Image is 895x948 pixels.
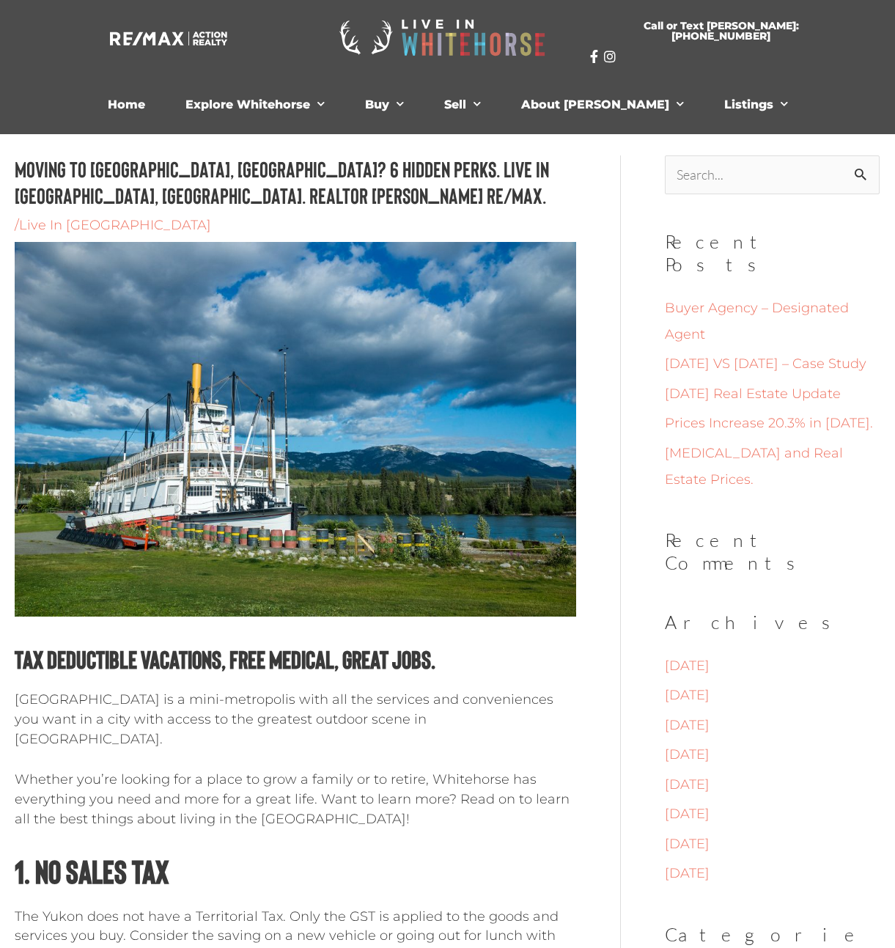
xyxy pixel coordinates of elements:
a: Explore Whitehorse [174,90,336,120]
a: [DATE] [665,717,710,733]
h2: Recent Comments [665,529,880,575]
a: Buy [354,90,415,120]
a: [MEDICAL_DATA] and Real Estate Prices. [665,445,843,488]
div: / [15,216,576,235]
strong: Tax Deductible Vacations, Free Medical, Great Jobs. [15,644,435,674]
h2: Recent Posts [665,231,880,276]
a: Call or Text [PERSON_NAME]: [PHONE_NUMBER] [590,12,852,50]
a: [DATE] [665,658,710,674]
a: About [PERSON_NAME] [510,90,695,120]
a: [DATE] VS [DATE] – Case Study [665,356,866,372]
a: [DATE] [665,836,710,852]
a: Sell [433,90,492,120]
p: Whether you’re looking for a place to grow a family or to retire, Whitehorse has everything you n... [15,770,576,828]
a: [DATE] [665,687,710,703]
a: [DATE] [665,806,710,822]
p: [GEOGRAPHIC_DATA] is a mini-metropolis with all the services and conveniences you want in a city ... [15,690,576,749]
a: [DATE] [665,865,710,881]
h2: Archives [665,611,880,634]
nav: Recent Posts [665,295,880,493]
a: Listings [713,90,799,120]
a: Prices Increase 20.3% in [DATE]. [665,415,873,431]
a: Live In [GEOGRAPHIC_DATA] [19,217,211,233]
h1: Moving to [GEOGRAPHIC_DATA], [GEOGRAPHIC_DATA]? 6 Hidden Perks. Live in [GEOGRAPHIC_DATA], [GEOGR... [15,155,576,208]
input: Search [847,155,880,199]
a: [DATE] [665,746,710,763]
strong: 1. No Sales Tax [15,851,169,890]
a: [DATE] Real Estate Update [665,386,841,402]
nav: Archives [665,653,880,887]
nav: Menu [45,90,851,120]
a: [DATE] [665,776,710,793]
a: Home [97,90,156,120]
span: Call or Text [PERSON_NAME]: [PHONE_NUMBER] [608,21,835,41]
a: Buyer Agency – Designated Agent [665,300,849,342]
